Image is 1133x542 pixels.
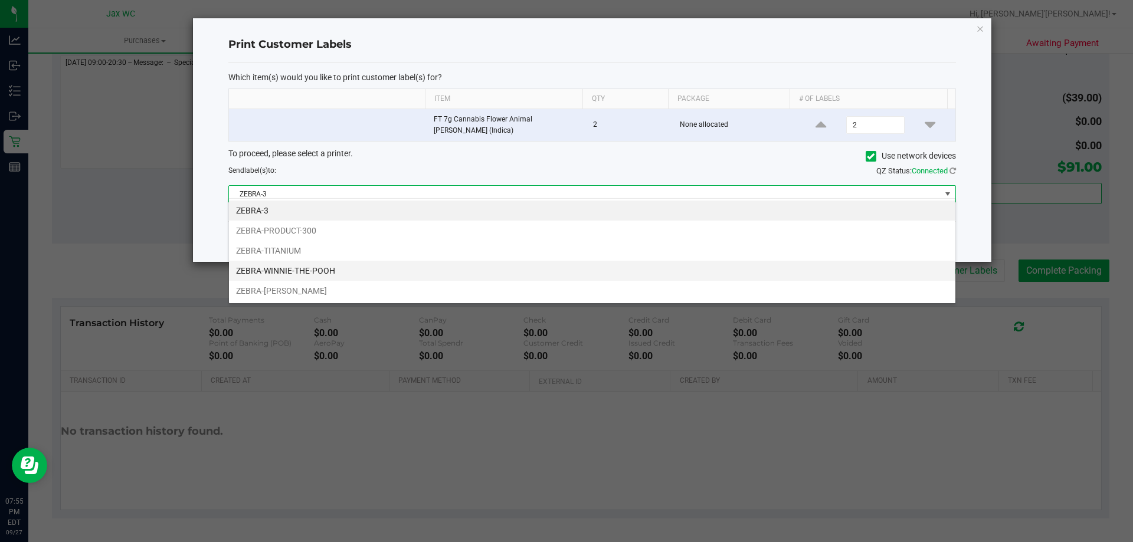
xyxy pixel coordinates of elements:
td: FT 7g Cannabis Flower Animal [PERSON_NAME] (Indica) [427,109,586,141]
th: # of labels [790,89,947,109]
iframe: Resource center [12,448,47,483]
th: Item [425,89,582,109]
span: QZ Status: [876,166,956,175]
span: ZEBRA-3 [229,186,941,202]
th: Qty [582,89,668,109]
h4: Print Customer Labels [228,37,956,52]
li: ZEBRA-WINNIE-THE-POOH [229,261,955,281]
p: Which item(s) would you like to print customer label(s) for? [228,72,956,83]
label: Use network devices [866,150,956,162]
th: Package [668,89,790,109]
span: Connected [912,166,948,175]
li: ZEBRA-TITANIUM [229,241,955,261]
li: ZEBRA-[PERSON_NAME] [229,281,955,301]
span: label(s) [244,166,268,175]
div: To proceed, please select a printer. [220,147,965,165]
li: ZEBRA-PRODUCT-300 [229,221,955,241]
li: ZEBRA-3 [229,201,955,221]
span: Send to: [228,166,276,175]
td: 2 [586,109,673,141]
td: None allocated [673,109,796,141]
